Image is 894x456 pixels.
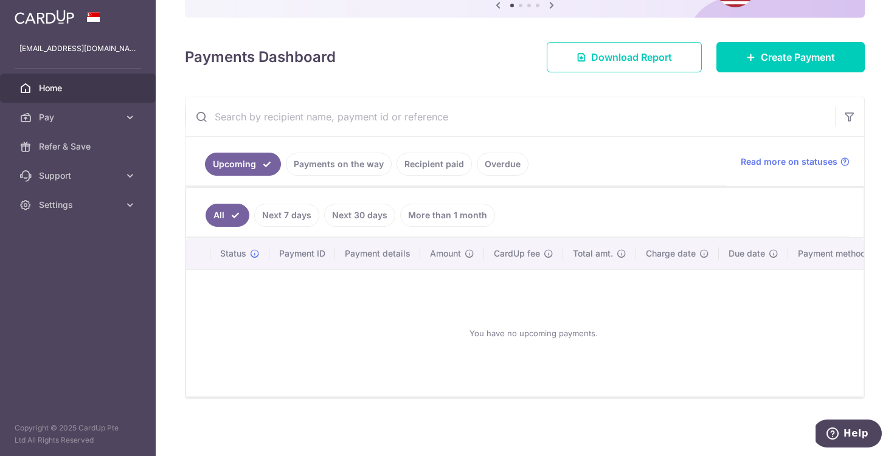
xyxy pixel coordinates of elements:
[39,111,119,123] span: Pay
[788,238,881,269] th: Payment method
[741,156,850,168] a: Read more on statuses
[547,42,702,72] a: Download Report
[430,247,461,260] span: Amount
[185,46,336,68] h4: Payments Dashboard
[39,82,119,94] span: Home
[39,140,119,153] span: Refer & Save
[729,247,765,260] span: Due date
[761,50,835,64] span: Create Payment
[716,42,865,72] a: Create Payment
[269,238,335,269] th: Payment ID
[494,247,540,260] span: CardUp fee
[573,247,613,260] span: Total amt.
[19,43,136,55] p: [EMAIL_ADDRESS][DOMAIN_NAME]
[591,50,672,64] span: Download Report
[400,204,495,227] a: More than 1 month
[201,280,866,387] div: You have no upcoming payments.
[206,204,249,227] a: All
[39,170,119,182] span: Support
[741,156,837,168] span: Read more on statuses
[39,199,119,211] span: Settings
[254,204,319,227] a: Next 7 days
[397,153,472,176] a: Recipient paid
[335,238,420,269] th: Payment details
[205,153,281,176] a: Upcoming
[220,247,246,260] span: Status
[816,420,882,450] iframe: Opens a widget where you can find more information
[185,97,835,136] input: Search by recipient name, payment id or reference
[286,153,392,176] a: Payments on the way
[324,204,395,227] a: Next 30 days
[477,153,528,176] a: Overdue
[15,10,74,24] img: CardUp
[646,247,696,260] span: Charge date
